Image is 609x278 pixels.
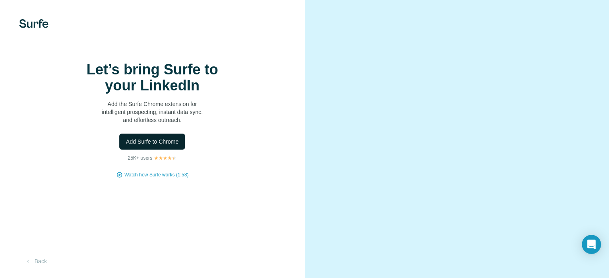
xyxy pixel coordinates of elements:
p: 25K+ users [128,154,152,162]
div: Open Intercom Messenger [582,235,601,254]
img: Rating Stars [154,156,177,160]
button: Add Surfe to Chrome [119,134,185,150]
span: Add Surfe to Chrome [126,138,179,146]
p: Add the Surfe Chrome extension for intelligent prospecting, instant data sync, and effortless out... [72,100,232,124]
h1: Let’s bring Surfe to your LinkedIn [72,62,232,94]
img: Surfe's logo [19,19,48,28]
button: Back [19,254,52,268]
button: Watch how Surfe works (1:58) [125,171,189,178]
